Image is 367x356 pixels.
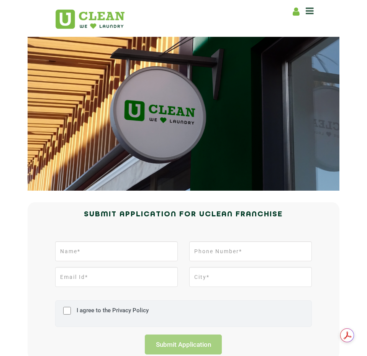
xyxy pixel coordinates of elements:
input: Name* [55,241,178,261]
input: Email Id* [55,267,178,287]
input: City* [189,267,312,287]
img: UClean Laundry and Dry Cleaning [56,10,125,29]
input: Phone Number* [189,241,312,261]
label: I agree to the Privacy Policy [75,307,149,321]
h2: Submit Application for UCLEAN FRANCHISE [55,208,312,221]
input: Submit Application [145,335,222,354]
